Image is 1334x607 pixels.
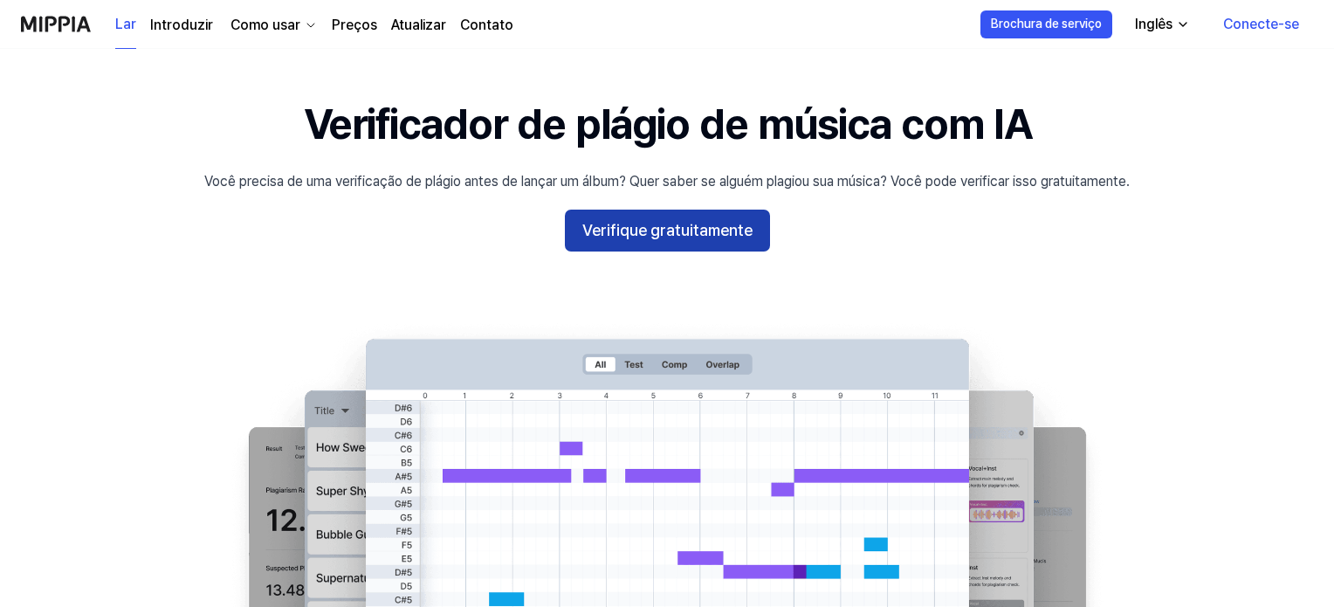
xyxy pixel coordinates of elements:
[204,173,1130,190] font: Você precisa de uma verificação de plágio antes de lançar um álbum? Quer saber se alguém plagiou ...
[230,17,300,33] font: Como usar
[582,221,753,239] font: Verifique gratuitamente
[1121,7,1200,42] button: Inglês
[991,17,1102,31] font: Brochura de serviço
[391,17,446,33] font: Atualizar
[115,16,136,32] font: Lar
[304,99,1031,149] font: Verificador de plágio de música com IA
[227,15,318,36] button: Como usar
[391,15,446,36] a: Atualizar
[980,10,1112,38] button: Brochura de serviço
[460,15,513,36] a: Contato
[1223,16,1299,32] font: Conecte-se
[1135,16,1172,32] font: Inglês
[460,17,513,33] font: Contato
[150,15,213,36] a: Introduzir
[332,17,377,33] font: Preços
[565,210,770,252] button: Verifique gratuitamente
[332,15,377,36] a: Preços
[150,17,213,33] font: Introduzir
[115,1,136,49] a: Lar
